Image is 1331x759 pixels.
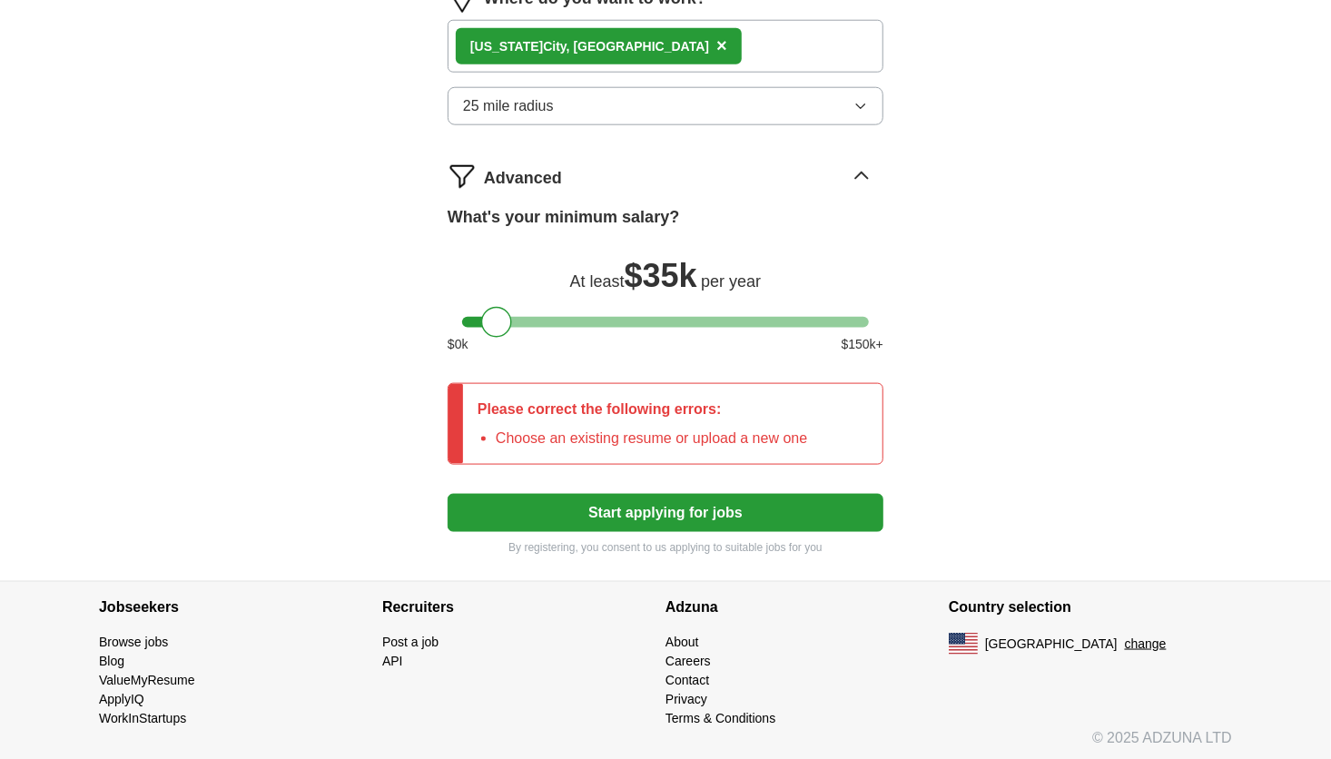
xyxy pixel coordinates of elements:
a: WorkInStartups [99,711,186,725]
a: Browse jobs [99,635,168,649]
div: City, [GEOGRAPHIC_DATA] [470,37,709,56]
a: ValueMyResume [99,673,195,687]
span: Advanced [484,166,562,191]
a: Terms & Conditions [665,711,775,725]
span: $ 150 k+ [842,335,883,354]
p: Please correct the following errors: [478,399,807,420]
span: $ 0 k [448,335,468,354]
img: filter [448,162,477,191]
p: By registering, you consent to us applying to suitable jobs for you [448,539,883,556]
h4: Country selection [949,582,1232,633]
span: 25 mile radius [463,95,554,117]
strong: [US_STATE] [470,39,543,54]
button: 25 mile radius [448,87,883,125]
a: Blog [99,654,124,668]
span: At least [570,272,625,291]
img: US flag [949,633,978,655]
span: per year [701,272,761,291]
button: Start applying for jobs [448,494,883,532]
span: [GEOGRAPHIC_DATA] [985,635,1118,654]
button: × [716,33,727,60]
a: API [382,654,403,668]
li: Choose an existing resume or upload a new one [496,428,807,449]
span: $ 35k [625,257,697,294]
label: What's your minimum salary? [448,205,679,230]
a: ApplyIQ [99,692,144,706]
a: About [665,635,699,649]
span: × [716,35,727,55]
a: Privacy [665,692,707,706]
a: Post a job [382,635,439,649]
a: Careers [665,654,711,668]
a: Contact [665,673,709,687]
button: change [1125,635,1167,654]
